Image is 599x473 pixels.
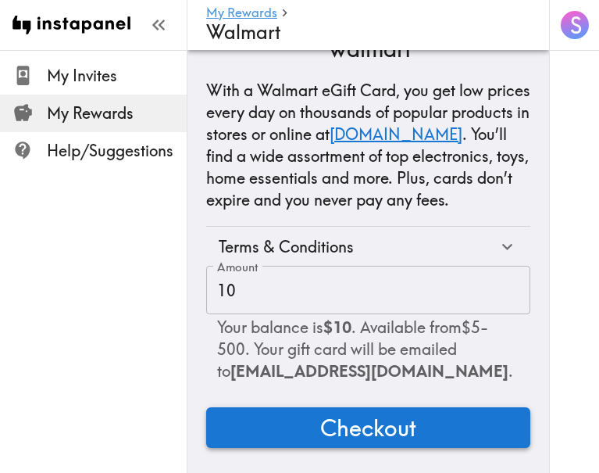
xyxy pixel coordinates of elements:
[330,124,462,144] a: [DOMAIN_NAME]
[323,317,351,337] b: $10
[206,227,530,267] div: Terms & Conditions
[47,102,187,124] span: My Rewards
[206,407,530,448] button: Checkout
[206,80,530,211] p: With a Walmart eGift Card, you get low prices every day on thousands of popular products in store...
[559,9,590,41] button: S
[219,236,497,258] div: Terms & Conditions
[320,412,416,443] span: Checkout
[217,317,513,381] span: Your balance is . Available from $5 - 500 . Your gift card will be emailed to .
[217,259,258,276] label: Amount
[206,6,277,21] a: My Rewards
[47,140,187,162] span: Help/Suggestions
[206,21,518,44] h4: Walmart
[570,12,582,39] span: S
[47,65,187,87] span: My Invites
[230,361,508,381] span: [EMAIL_ADDRESS][DOMAIN_NAME]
